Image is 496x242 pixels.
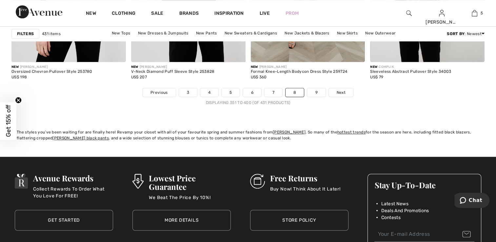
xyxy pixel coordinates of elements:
a: 5 [458,9,490,17]
a: New Tops [109,29,133,37]
span: 5 [481,10,483,16]
h3: Avenue Rewards [33,174,113,182]
a: 4 [200,88,218,97]
div: Sleeveless Abstract Pullover Style 34003 [370,70,451,74]
span: Deals And Promotions [381,207,429,214]
div: : Newest [447,31,485,37]
img: search the website [406,9,412,17]
nav: Page navigation [11,88,485,106]
a: Previous [143,88,175,97]
a: 6 [243,88,261,97]
a: New [86,10,96,17]
a: Sale [151,10,163,17]
a: 5 [222,88,240,97]
span: New [370,65,377,69]
a: [PERSON_NAME] [273,130,306,134]
span: Inspiration [214,10,244,17]
a: [PERSON_NAME] black pants [52,136,109,140]
span: US$ 198 [11,75,27,79]
div: [PERSON_NAME] [426,19,458,26]
img: My Bag [472,9,477,17]
div: Displaying 351 to 400 (of 431 products) [11,100,485,106]
a: Live [260,10,270,17]
span: 431 items [42,31,61,37]
p: We Beat The Price By 10%! [149,194,231,207]
div: [PERSON_NAME] [11,65,92,70]
span: US$ 360 [251,75,267,79]
a: New Dresses & Jumpsuits [135,29,192,37]
a: hottest trends [337,130,366,134]
img: Lowest Price Guarantee [132,174,144,189]
div: The styles you’ve been waiting for are finally here! Revamp your closet with all of your favourit... [17,129,479,141]
span: New [11,65,19,69]
h3: Lowest Price Guarantee [149,174,231,191]
a: 9 [307,88,325,97]
strong: Sort By [447,31,465,36]
img: 1ère Avenue [16,5,62,18]
div: [PERSON_NAME] [251,65,347,70]
h3: Stay Up-To-Date [374,181,474,189]
div: COMPLI K [370,65,451,70]
a: Sign In [439,10,445,16]
a: Get Started [15,210,113,231]
div: Oversized Chevron Pullover Style 253780 [11,70,92,74]
span: US$ 207 [131,75,147,79]
a: Brands [179,10,199,17]
img: Free Returns [250,174,265,189]
a: New Pants [193,29,220,37]
a: New Skirts [334,29,361,37]
span: New [251,65,258,69]
p: Collect Rewards To Order What You Love For FREE! [33,186,113,199]
img: My Info [439,9,445,17]
button: Close teaser [15,97,22,104]
input: Your E-mail Address [374,227,474,242]
span: Get 15% off [5,105,12,137]
a: New Outerwear [362,29,399,37]
p: Buy Now! Think About It Later! [270,186,341,199]
span: Next [337,90,346,95]
div: Formal Knee-Length Bodycon Dress Style 259724 [251,70,347,74]
a: 3 [179,88,197,97]
span: US$ 79 [370,75,383,79]
div: V-Neck Diamond Puff Sleeve Style 253828 [131,70,215,74]
span: Previous [150,90,168,95]
span: Latest News [381,200,408,207]
img: Avenue Rewards [15,174,28,189]
a: New Jackets & Blazers [281,29,332,37]
a: Next [329,88,353,97]
strong: Filters [17,31,34,37]
span: Contests [381,214,400,221]
div: [PERSON_NAME] [131,65,215,70]
a: 8 [286,88,304,97]
a: 7 [265,88,282,97]
a: New Sweaters & Cardigans [221,29,280,37]
a: Clothing [112,10,135,17]
a: Prom [286,10,299,17]
h3: Free Returns [270,174,341,182]
span: New [131,65,138,69]
a: More Details [132,210,231,231]
iframe: Opens a widget where you can chat to one of our agents [454,193,489,209]
a: Store Policy [250,210,348,231]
